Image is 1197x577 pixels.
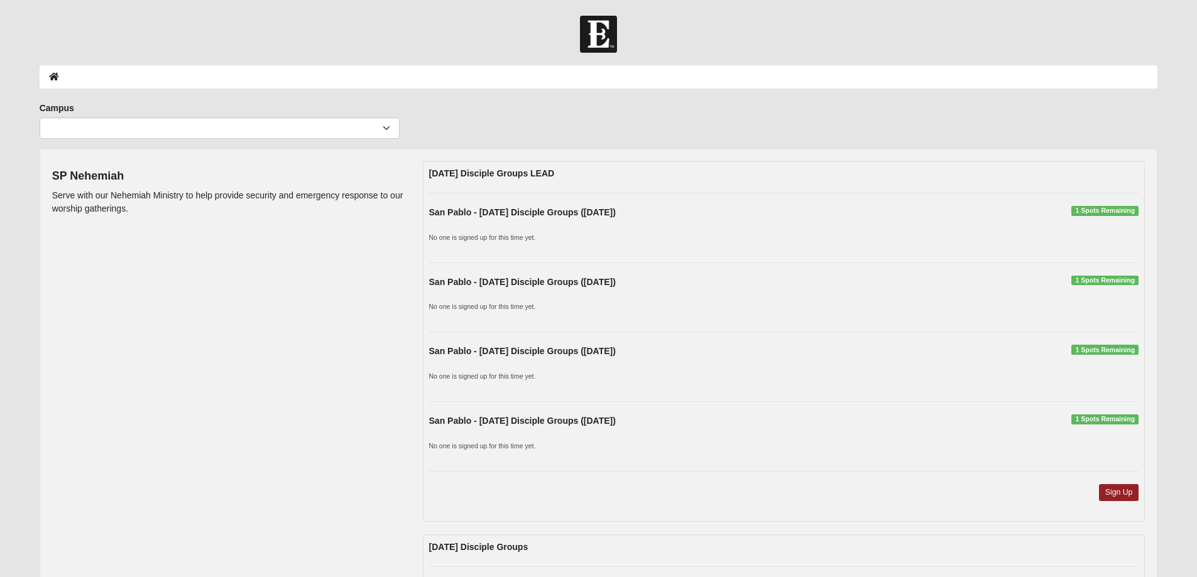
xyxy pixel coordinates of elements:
[429,234,536,241] small: No one is signed up for this time yet.
[429,207,616,217] strong: San Pablo - [DATE] Disciple Groups ([DATE])
[429,346,616,356] strong: San Pablo - [DATE] Disciple Groups ([DATE])
[429,277,616,287] strong: San Pablo - [DATE] Disciple Groups ([DATE])
[52,170,404,183] h4: SP Nehemiah
[429,372,536,380] small: No one is signed up for this time yet.
[52,189,404,215] p: Serve with our Nehemiah Ministry to help provide security and emergency response to our worship g...
[1071,345,1139,355] span: 1 Spots Remaining
[429,416,616,426] strong: San Pablo - [DATE] Disciple Groups ([DATE])
[580,16,617,53] img: Church of Eleven22 Logo
[429,303,536,310] small: No one is signed up for this time yet.
[429,168,555,178] strong: [DATE] Disciple Groups LEAD
[40,102,74,114] label: Campus
[1071,206,1139,216] span: 1 Spots Remaining
[1099,484,1139,501] a: Sign Up
[429,442,536,450] small: No one is signed up for this time yet.
[1071,276,1139,286] span: 1 Spots Remaining
[429,542,528,552] strong: [DATE] Disciple Groups
[1071,414,1139,424] span: 1 Spots Remaining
